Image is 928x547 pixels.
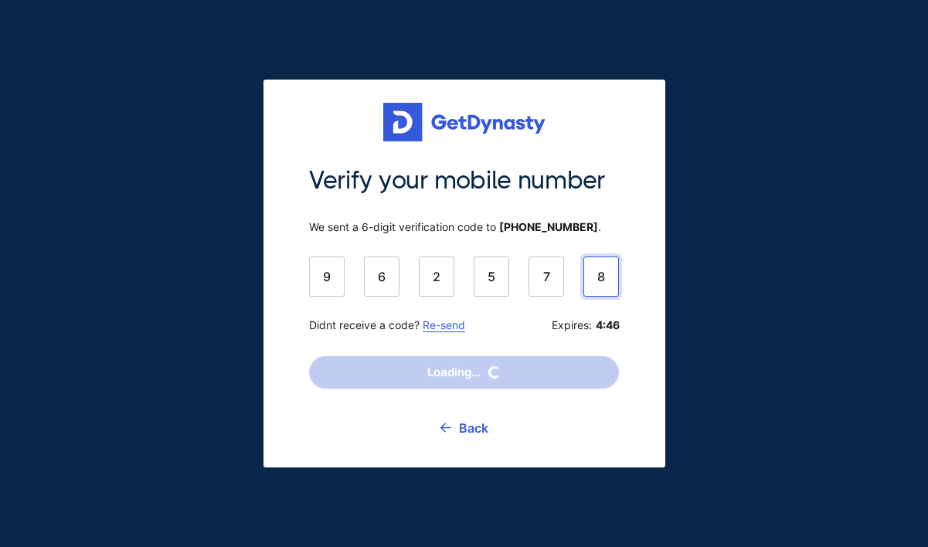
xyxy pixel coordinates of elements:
[309,318,465,332] span: Didnt receive a code?
[440,423,451,433] img: go back icon
[596,318,619,332] b: 4:46
[309,220,619,234] span: We sent a 6-digit verification code to .
[440,409,488,447] a: Back
[499,220,598,233] b: [PHONE_NUMBER]
[552,318,619,332] span: Expires:
[383,103,546,141] img: Get started for free with Dynasty Trust Company
[309,165,619,197] span: Verify your mobile number
[423,318,465,331] a: Re-send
